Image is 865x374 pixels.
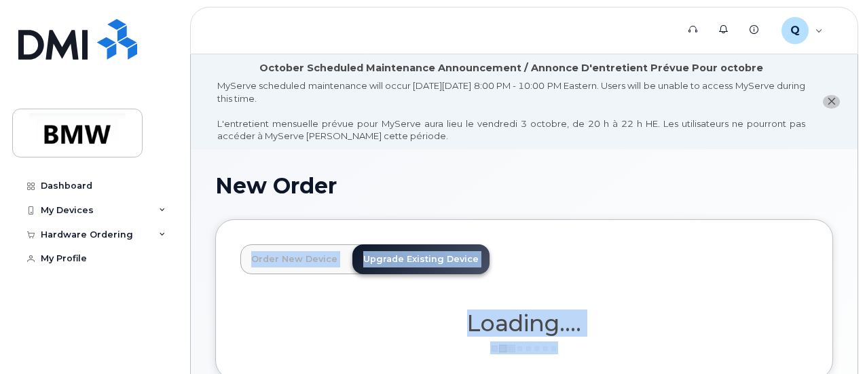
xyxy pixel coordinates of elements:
button: close notification [823,95,840,109]
a: Upgrade Existing Device [352,244,490,274]
div: MyServe scheduled maintenance will occur [DATE][DATE] 8:00 PM - 10:00 PM Eastern. Users will be u... [217,79,805,143]
div: October Scheduled Maintenance Announcement / Annonce D'entretient Prévue Pour octobre [259,61,763,75]
img: ajax-loader-3a6953c30dc77f0bf724df975f13086db4f4c1262e45940f03d1251963f1bf2e.gif [490,343,558,354]
h1: New Order [215,174,833,198]
iframe: Messenger Launcher [806,315,855,364]
a: Order New Device [240,244,348,274]
h1: Loading.... [240,311,808,335]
